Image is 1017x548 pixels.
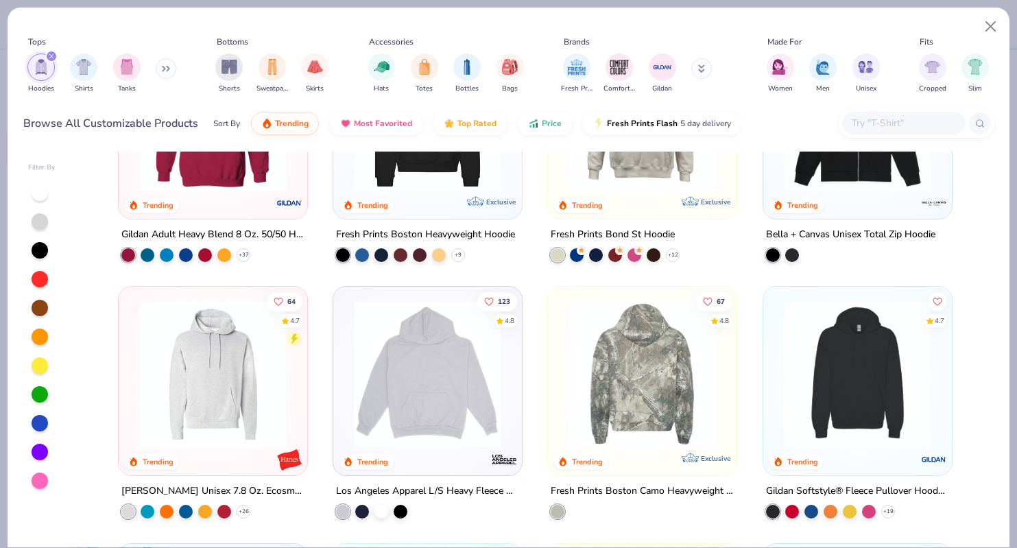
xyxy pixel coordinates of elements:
[34,59,49,75] img: Hoodies Image
[215,53,243,94] button: filter button
[27,53,55,94] button: filter button
[927,292,946,311] button: Like
[238,251,248,259] span: + 37
[603,53,635,94] div: filter for Comfort Colors
[417,59,432,75] img: Totes Image
[767,53,794,94] div: filter for Women
[374,59,390,75] img: Hats Image
[457,118,496,129] span: Top Rated
[702,198,731,206] span: Exclusive
[518,112,572,135] button: Price
[267,292,302,311] button: Like
[777,300,938,448] img: 1a07cc18-aee9-48c0-bcfb-936d85bd356b
[444,118,455,129] img: TopRated.gif
[368,53,395,94] button: filter button
[261,118,272,129] img: trending.gif
[113,53,141,94] button: filter button
[132,44,294,191] img: 01756b78-01f6-4cc6-8d8a-3c30c1a0c8ac
[219,84,240,94] span: Shorts
[265,59,280,75] img: Sweatpants Image
[256,53,288,94] button: filter button
[113,53,141,94] div: filter for Tanks
[276,446,303,473] img: Hanes logo
[856,84,876,94] span: Unisex
[858,59,874,75] img: Unisex Image
[118,84,136,94] span: Tanks
[772,59,788,75] img: Women Image
[766,226,935,243] div: Bella + Canvas Unisex Total Zip Hoodie
[121,483,304,500] div: [PERSON_NAME] Unisex 7.8 Oz. Ecosmart 50/50 Pullover Hooded Sweatshirt
[652,57,673,78] img: Gildan Image
[70,53,97,94] div: filter for Shirts
[251,112,319,135] button: Trending
[121,226,304,243] div: Gildan Adult Heavy Blend 8 Oz. 50/50 Hooded Sweatshirt
[340,118,351,129] img: most_fav.gif
[215,53,243,94] div: filter for Shorts
[809,53,837,94] div: filter for Men
[416,84,433,94] span: Totes
[561,53,593,94] button: filter button
[652,84,672,94] span: Gildan
[369,36,414,48] div: Accessories
[28,36,46,48] div: Tops
[213,117,240,130] div: Sort By
[459,59,475,75] img: Bottles Image
[477,292,517,311] button: Like
[920,36,933,48] div: Fits
[347,300,508,448] img: 6531d6c5-84f2-4e2d-81e4-76e2114e47c4
[852,53,880,94] button: filter button
[217,36,248,48] div: Bottoms
[28,84,54,94] span: Hoodies
[968,84,982,94] span: Slim
[502,84,518,94] span: Bags
[777,44,938,191] img: b1a53f37-890a-4b9a-8962-a1b7c70e022e
[717,298,725,305] span: 67
[561,84,593,94] span: Fresh Prints
[850,115,956,131] input: Try "T-Shirt"
[696,292,732,311] button: Like
[256,84,288,94] span: Sweatpants
[498,298,510,305] span: 123
[505,316,514,326] div: 4.8
[603,53,635,94] button: filter button
[768,84,793,94] span: Women
[455,84,479,94] span: Bottles
[490,446,518,473] img: Los Angeles Apparel logo
[649,53,676,94] button: filter button
[593,118,604,129] img: flash.gif
[76,59,92,75] img: Shirts Image
[852,53,880,94] div: filter for Unisex
[222,59,237,75] img: Shorts Image
[934,316,944,326] div: 4.7
[767,53,794,94] button: filter button
[347,44,508,191] img: 91acfc32-fd48-4d6b-bdad-a4c1a30ac3fc
[330,112,422,135] button: Most Favorited
[609,57,630,78] img: Comfort Colors Image
[815,59,830,75] img: Men Image
[978,14,1004,40] button: Close
[433,112,507,135] button: Top Rated
[649,53,676,94] div: filter for Gildan
[607,118,678,129] span: Fresh Prints Flash
[301,53,328,94] button: filter button
[307,59,323,75] img: Skirts Image
[411,53,438,94] button: filter button
[919,53,946,94] button: filter button
[374,84,389,94] span: Hats
[542,118,562,129] span: Price
[816,84,830,94] span: Men
[564,36,590,48] div: Brands
[566,57,587,78] img: Fresh Prints Image
[668,251,678,259] span: + 12
[70,53,97,94] button: filter button
[486,198,516,206] span: Exclusive
[28,163,56,173] div: Filter By
[561,53,593,94] div: filter for Fresh Prints
[276,189,303,217] img: Gildan logo
[961,53,989,94] div: filter for Slim
[919,84,946,94] span: Cropped
[354,118,412,129] span: Most Favorited
[809,53,837,94] button: filter button
[411,53,438,94] div: filter for Totes
[336,483,519,500] div: Los Angeles Apparel L/S Heavy Fleece Hoodie Po 14 Oz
